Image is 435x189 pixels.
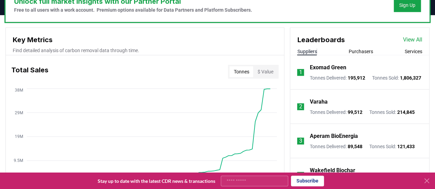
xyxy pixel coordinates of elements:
[400,75,421,81] span: 1,806,327
[309,109,362,116] p: Tonnes Delivered :
[15,134,23,139] tspan: 19M
[297,35,345,45] h3: Leaderboards
[347,75,365,81] span: 195,912
[372,74,421,81] p: Tonnes Sold :
[349,48,373,55] button: Purchasers
[13,47,277,54] p: Find detailed analysis of carbon removal data through time.
[347,144,362,149] span: 89,548
[369,109,414,116] p: Tonnes Sold :
[299,68,302,76] p: 1
[309,132,358,140] a: Aperam BioEnergia
[299,171,302,179] p: 4
[229,66,253,77] button: Tonnes
[309,98,327,106] a: Varaha
[309,63,346,72] a: Exomad Green
[14,7,252,13] p: Free to all users with a work account. Premium options available for Data Partners and Platform S...
[397,109,414,115] span: 214,845
[14,158,23,163] tspan: 9.5M
[397,144,414,149] span: 121,433
[15,87,23,92] tspan: 38M
[399,2,415,9] a: Sign Up
[347,109,362,115] span: 99,512
[405,48,422,55] button: Services
[13,35,277,45] h3: Key Metrics
[15,110,23,115] tspan: 29M
[369,143,414,150] p: Tonnes Sold :
[299,137,302,145] p: 3
[253,66,277,77] button: $ Value
[309,74,365,81] p: Tonnes Delivered :
[309,143,362,150] p: Tonnes Delivered :
[309,166,355,175] a: Wakefield Biochar
[299,103,302,111] p: 2
[11,65,48,79] h3: Total Sales
[403,36,422,44] a: View All
[297,48,317,55] button: Suppliers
